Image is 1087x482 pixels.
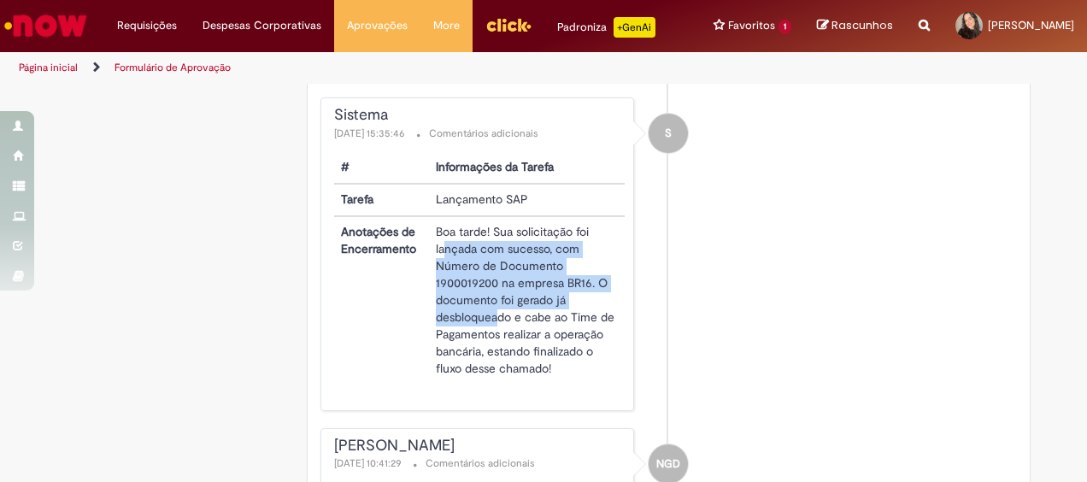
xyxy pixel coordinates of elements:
span: 1 [779,20,791,34]
ul: Trilhas de página [13,52,712,84]
span: [DATE] 10:41:29 [334,456,405,470]
img: click_logo_yellow_360x200.png [485,12,532,38]
img: ServiceNow [2,9,90,43]
a: Página inicial [19,61,78,74]
td: Lançamento SAP [429,184,625,216]
div: Padroniza [557,17,655,38]
span: S [665,113,672,154]
span: More [433,17,460,34]
a: Formulário de Aprovação [115,61,231,74]
span: Despesas Corporativas [203,17,321,34]
a: Rascunhos [817,18,893,34]
span: [PERSON_NAME] [988,18,1074,32]
div: Sistema [334,107,626,124]
th: Tarefa [334,184,430,216]
th: Anotações de Encerramento [334,216,430,385]
span: Rascunhos [831,17,893,33]
span: [DATE] 15:35:46 [334,126,408,140]
span: Aprovações [347,17,408,34]
div: [PERSON_NAME] [334,438,626,455]
span: Requisições [117,17,177,34]
p: +GenAi [614,17,655,38]
span: Favoritos [728,17,775,34]
th: # [334,152,430,184]
small: Comentários adicionais [429,126,538,141]
div: System [649,114,688,153]
small: Comentários adicionais [426,456,535,471]
td: Boa tarde! Sua solicitação foi lançada com sucesso, com Número de Documento 1900019200 na empresa... [429,216,625,385]
th: Informações da Tarefa [429,152,625,184]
